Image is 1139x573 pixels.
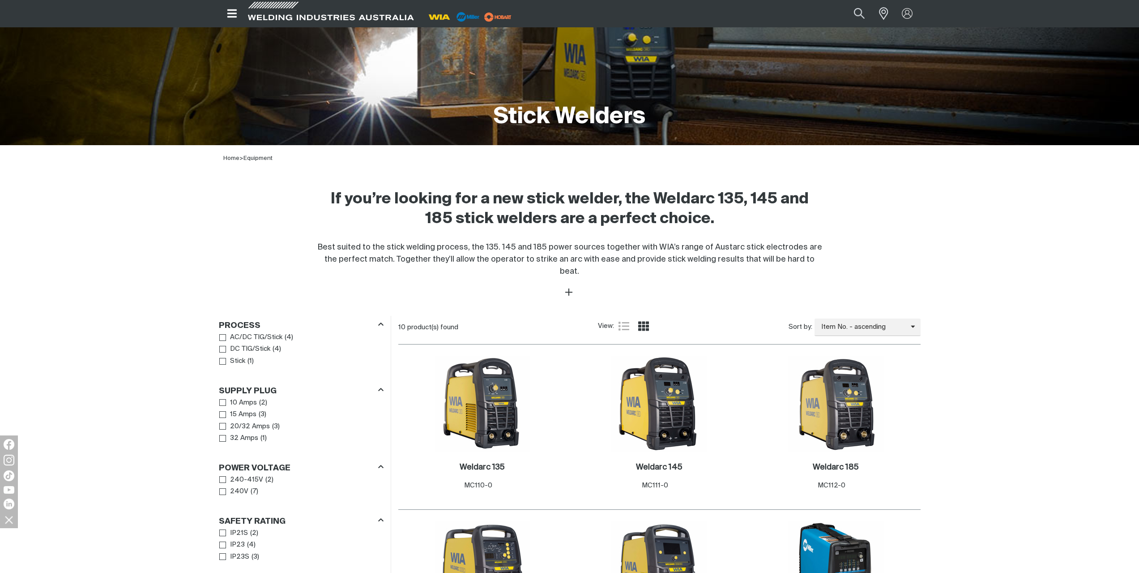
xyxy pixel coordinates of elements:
[317,243,822,276] span: Best suited to the stick welding process, the 135. 145 and 185 power sources together with WIA’s ...
[460,463,505,471] h2: Weldarc 135
[219,486,249,498] a: 240V
[239,155,243,161] span: >
[219,432,259,444] a: 32 Amps
[219,517,286,527] h3: Safety Rating
[219,343,271,355] a: DC TIG/Stick
[223,155,239,161] a: Home
[251,487,258,497] span: ( 7 )
[636,462,683,473] a: Weldarc 145
[230,409,256,420] span: 15 Amps
[464,482,492,489] span: MC110-0
[482,13,514,20] a: miller
[219,527,383,563] ul: Safety Rating
[219,409,257,421] a: 15 Amps
[260,433,267,444] span: ( 1 )
[219,527,248,539] a: IP21S
[252,552,259,562] span: ( 3 )
[494,103,645,132] h1: Stick Welders
[250,528,258,539] span: ( 2 )
[788,356,884,452] img: Weldarc 185
[265,475,273,485] span: ( 2 )
[407,324,458,331] span: product(s) found
[243,155,273,161] a: Equipment
[259,409,266,420] span: ( 3 )
[230,475,263,485] span: 240-415V
[1,512,17,527] img: hide socials
[230,552,249,562] span: IP23S
[4,455,14,465] img: Instagram
[219,384,384,396] div: Supply Plug
[398,316,921,339] section: Product list controls
[619,321,629,332] a: List view
[4,470,14,481] img: TikTok
[4,499,14,509] img: LinkedIn
[789,322,812,332] span: Sort by:
[219,474,264,486] a: 240-415V
[219,474,383,498] ul: Power Voltage
[230,433,258,444] span: 32 Amps
[230,332,282,343] span: AC/DC TIG/Stick
[813,462,859,473] a: Weldarc 185
[219,355,246,367] a: Stick
[219,421,270,433] a: 20/32 Amps
[844,4,875,24] button: Search products
[285,332,293,343] span: ( 4 )
[611,356,707,452] img: Weldarc 145
[219,332,283,344] a: AC/DC TIG/Stick
[642,482,668,489] span: MC111-0
[4,439,14,450] img: Facebook
[219,515,384,527] div: Safety Rating
[230,487,248,497] span: 240V
[398,323,598,332] div: 10
[435,356,530,452] img: Weldarc 135
[636,463,683,471] h2: Weldarc 145
[219,332,383,367] ul: Process
[460,462,505,473] a: Weldarc 135
[272,422,280,432] span: ( 3 )
[259,398,267,408] span: ( 2 )
[219,463,290,474] h3: Power Voltage
[230,344,270,354] span: DC TIG/Stick
[230,528,248,539] span: IP21S
[219,551,250,563] a: IP23S
[815,322,911,332] span: Item No. - ascending
[219,319,384,331] div: Process
[482,10,514,24] img: miller
[230,422,270,432] span: 20/32 Amps
[247,540,256,550] span: ( 4 )
[219,397,383,444] ul: Supply Plug
[273,344,281,354] span: ( 4 )
[219,461,384,474] div: Power Voltage
[219,386,277,396] h3: Supply Plug
[4,486,14,494] img: YouTube
[230,540,245,550] span: IP23
[813,463,859,471] h2: Weldarc 185
[598,321,614,332] span: View:
[230,356,245,366] span: Stick
[219,539,245,551] a: IP23
[219,397,257,409] a: 10 Amps
[219,321,260,331] h3: Process
[832,4,874,24] input: Product name or item number...
[247,356,254,366] span: ( 1 )
[230,398,257,408] span: 10 Amps
[818,482,845,489] span: MC112-0
[317,190,822,229] h2: If you’re looking for a new stick welder, the Weldarc 135, 145 and 185 stick welders are a perfec...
